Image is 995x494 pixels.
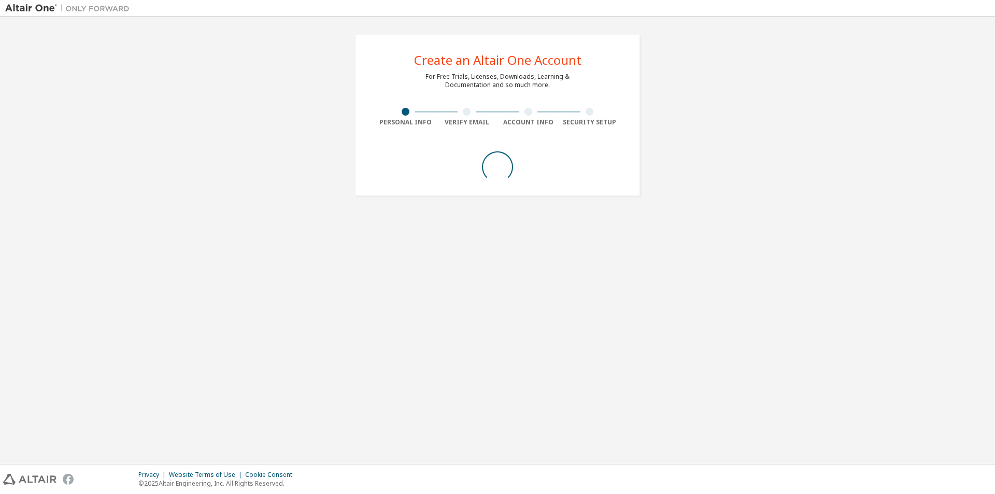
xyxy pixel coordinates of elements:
[425,73,570,89] div: For Free Trials, Licenses, Downloads, Learning & Documentation and so much more.
[63,474,74,485] img: facebook.svg
[3,474,56,485] img: altair_logo.svg
[559,118,621,126] div: Security Setup
[414,54,581,66] div: Create an Altair One Account
[436,118,498,126] div: Verify Email
[5,3,135,13] img: Altair One
[245,471,298,479] div: Cookie Consent
[138,471,169,479] div: Privacy
[169,471,245,479] div: Website Terms of Use
[138,479,298,488] p: © 2025 Altair Engineering, Inc. All Rights Reserved.
[375,118,436,126] div: Personal Info
[497,118,559,126] div: Account Info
